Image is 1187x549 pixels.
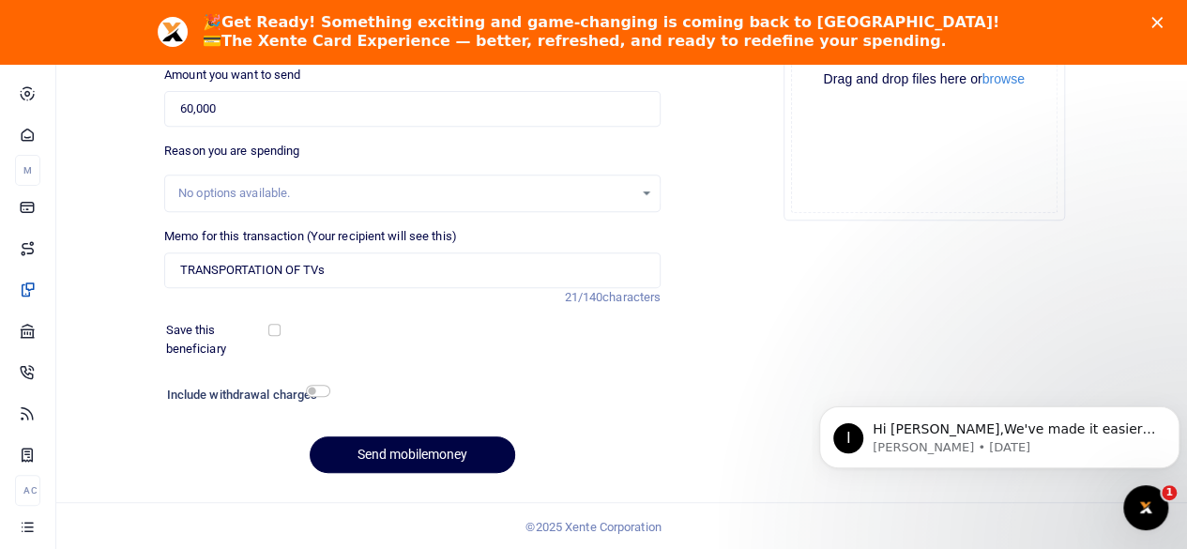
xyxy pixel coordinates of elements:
input: Enter extra information [164,252,661,288]
label: Reason you are spending [164,142,299,160]
li: Ac [15,475,40,506]
h6: Include withdrawal charges [167,388,322,403]
span: 21/140 [564,290,602,304]
span: characters [602,290,661,304]
label: Memo for this transaction (Your recipient will see this) [164,227,457,246]
button: browse [982,72,1025,85]
img: Profile image for Aceng [158,17,188,47]
iframe: Intercom notifications message [812,367,1187,498]
div: 🎉 💳 [203,13,999,51]
li: M [15,155,40,186]
input: UGX [164,91,661,127]
iframe: Intercom live chat [1123,485,1168,530]
span: 1 [1162,485,1177,500]
div: Drag and drop files here or [792,70,1057,88]
div: No options available. [178,184,633,203]
b: The Xente Card Experience — better, refreshed, and ready to redefine your spending. [221,32,946,50]
div: Close [1151,17,1170,28]
button: Send mobilemoney [310,436,515,473]
b: Get Ready! Something exciting and game-changing is coming back to [GEOGRAPHIC_DATA]! [221,13,999,31]
label: Amount you want to send [164,66,300,84]
label: Save this beneficiary [166,321,272,358]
